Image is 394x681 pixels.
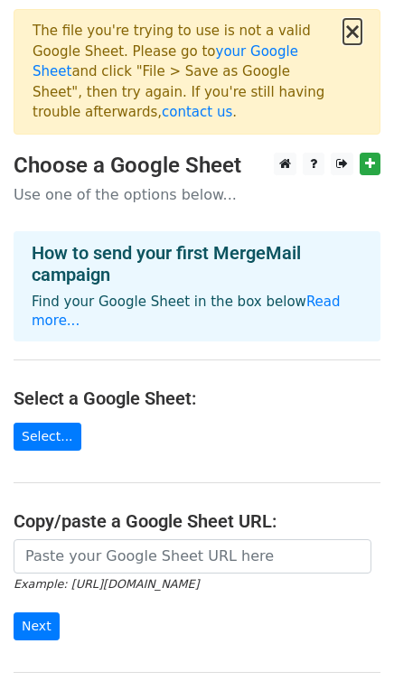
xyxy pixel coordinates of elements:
[343,21,361,42] button: ×
[14,387,380,409] h4: Select a Google Sheet:
[14,539,371,574] input: Paste your Google Sheet URL here
[162,104,232,120] a: contact us
[14,423,81,451] a: Select...
[32,242,362,285] h4: How to send your first MergeMail campaign
[14,577,199,591] small: Example: [URL][DOMAIN_NAME]
[14,185,380,204] p: Use one of the options below...
[32,293,362,331] p: Find your Google Sheet in the box below
[33,43,298,80] a: your Google Sheet
[14,153,380,179] h3: Choose a Google Sheet
[14,510,380,532] h4: Copy/paste a Google Sheet URL:
[33,21,343,123] div: The file you're trying to use is not a valid Google Sheet. Please go to and click "File > Save as...
[304,594,394,681] iframe: Chat Widget
[14,612,60,640] input: Next
[32,294,341,329] a: Read more...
